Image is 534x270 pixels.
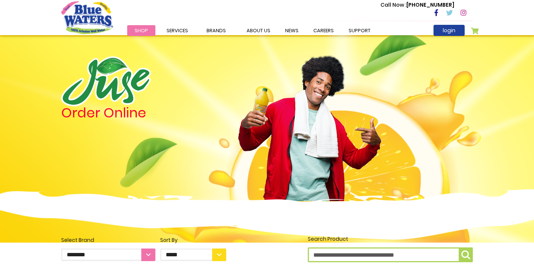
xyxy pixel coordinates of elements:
[199,25,233,36] a: Brands
[61,1,113,34] a: store logo
[461,250,470,259] img: search-icon.png
[308,247,473,262] input: Search Product
[239,25,278,36] a: about us
[237,43,382,201] img: man.png
[207,27,226,34] span: Brands
[308,235,473,262] label: Search Product
[61,106,226,120] h4: Order Online
[459,247,473,262] button: Search Product
[306,25,341,36] a: careers
[61,249,155,261] select: Select Brand
[160,236,226,244] div: Sort By
[167,27,188,34] span: Services
[61,56,151,106] img: logo
[380,1,406,9] span: Call Now :
[278,25,306,36] a: News
[380,1,454,9] p: [PHONE_NUMBER]
[434,25,465,36] a: login
[341,25,378,36] a: support
[61,236,155,261] label: Select Brand
[160,249,226,261] select: Sort By
[127,25,155,36] a: Shop
[135,27,148,34] span: Shop
[159,25,195,36] a: Services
